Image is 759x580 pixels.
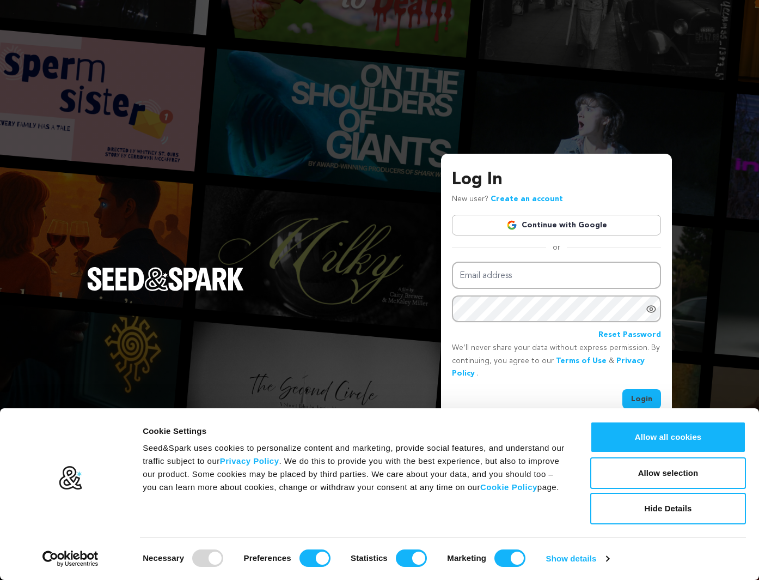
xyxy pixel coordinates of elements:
p: We’ll never share your data without express permission. By continuing, you agree to our & . [452,342,661,380]
button: Allow selection [590,457,746,489]
strong: Necessary [143,553,184,563]
p: New user? [452,193,563,206]
a: Reset Password [598,329,661,342]
a: Cookie Policy [480,482,537,492]
div: Cookie Settings [143,425,566,438]
span: or [546,242,567,253]
a: Privacy Policy [220,456,279,466]
img: Google logo [506,220,517,231]
a: Usercentrics Cookiebot - opens in a new window [23,551,118,567]
strong: Preferences [244,553,291,563]
h3: Log In [452,167,661,193]
a: Seed&Spark Homepage [87,267,244,313]
a: Show password as plain text. Warning: this will display your password on the screen. [646,304,657,315]
strong: Marketing [447,553,486,563]
a: Show details [546,551,609,567]
a: Create an account [491,195,563,203]
img: logo [58,466,83,491]
button: Hide Details [590,493,746,524]
div: Seed&Spark uses cookies to personalize content and marketing, provide social features, and unders... [143,442,566,494]
img: Seed&Spark Logo [87,267,244,291]
a: Continue with Google [452,215,661,235]
a: Terms of Use [556,357,607,365]
strong: Statistics [351,553,388,563]
button: Login [622,389,661,409]
input: Email address [452,262,661,289]
button: Allow all cookies [590,421,746,453]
